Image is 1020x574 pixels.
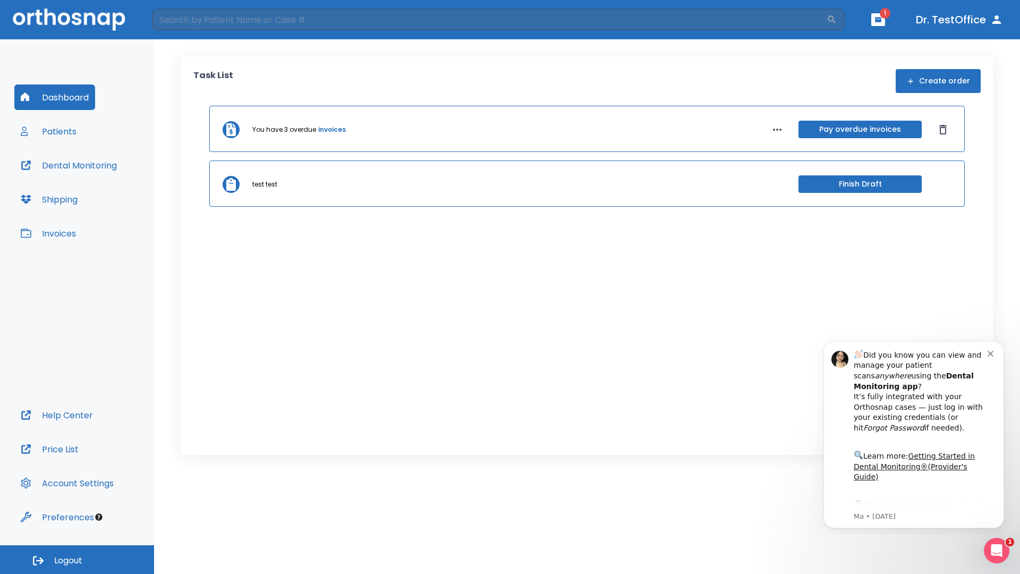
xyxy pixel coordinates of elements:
[14,187,84,212] button: Shipping
[14,436,85,462] button: Price List
[14,470,120,496] button: Account Settings
[252,125,316,134] p: You have 3 overdue
[193,69,233,93] p: Task List
[14,504,100,530] button: Preferences
[984,538,1009,563] iframe: Intercom live chat
[180,16,189,25] button: Dismiss notification
[807,332,1020,535] iframe: Intercom notifications message
[912,10,1007,29] button: Dr. TestOffice
[1006,538,1014,546] span: 1
[14,119,83,144] button: Patients
[880,8,890,19] span: 1
[94,512,104,522] div: Tooltip anchor
[14,402,99,428] button: Help Center
[46,180,180,190] p: Message from Ma, sent 5w ago
[14,221,82,246] button: Invoices
[896,69,981,93] button: Create order
[14,153,123,178] button: Dental Monitoring
[46,167,180,221] div: Download the app: | ​ Let us know if you need help getting started!
[13,9,125,30] img: Orthosnap
[152,9,827,30] input: Search by Patient Name or Case #
[14,85,95,110] button: Dashboard
[252,180,277,189] p: test test
[934,121,951,138] button: Dismiss
[798,175,922,193] button: Finish Draft
[54,555,82,567] span: Logout
[46,170,141,189] a: App Store
[798,121,922,138] button: Pay overdue invoices
[318,125,346,134] a: invoices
